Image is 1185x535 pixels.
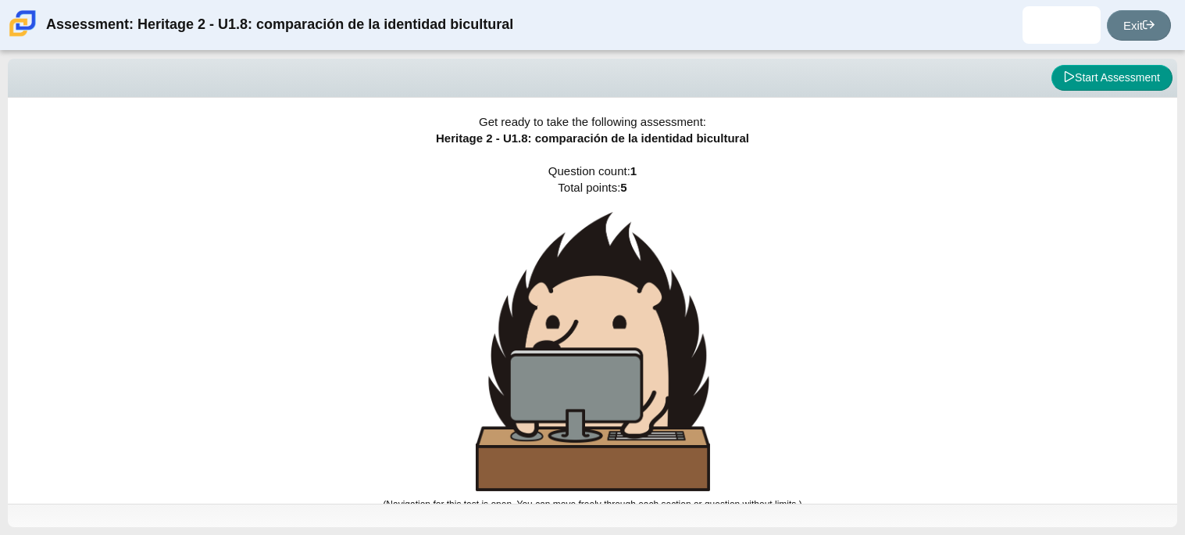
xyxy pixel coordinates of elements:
[383,164,801,510] span: Question count: Total points:
[6,29,39,42] a: Carmen School of Science & Technology
[479,115,706,128] span: Get ready to take the following assessment:
[46,6,513,44] div: Assessment: Heritage 2 - U1.8: comparación de la identidad bicultural
[1049,13,1074,38] img: edwin.malagonvaneg.7kAGJu
[630,164,637,178] b: 1
[620,181,626,194] b: 5
[476,212,710,491] img: hedgehog-behind-computer-large.png
[436,131,749,145] span: Heritage 2 - U1.8: comparación de la identidad bicultural
[1107,10,1171,41] a: Exit
[1051,65,1173,92] button: Start Assessment
[6,7,39,40] img: Carmen School of Science & Technology
[383,499,801,510] small: (Navigation for this test is open. You can move freely through each section or question without l...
